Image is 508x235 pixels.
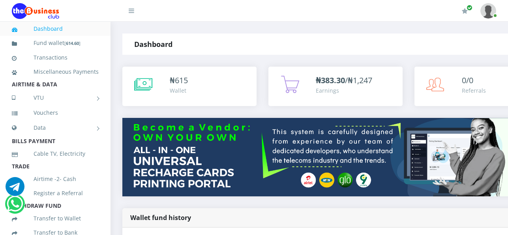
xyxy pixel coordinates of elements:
[12,145,99,163] a: Cable TV, Electricity
[462,8,468,14] i: Renew/Upgrade Subscription
[130,213,191,222] strong: Wallet fund history
[462,86,486,95] div: Referrals
[12,34,99,52] a: Fund wallet[614.60]
[467,5,472,11] span: Renew/Upgrade Subscription
[12,209,99,228] a: Transfer to Wallet
[134,39,172,49] strong: Dashboard
[12,184,99,202] a: Register a Referral
[7,200,23,213] a: Chat for support
[316,75,345,86] b: ₦383.30
[170,86,188,95] div: Wallet
[316,75,372,86] span: /₦1,247
[122,67,257,106] a: ₦615 Wallet
[6,183,24,196] a: Chat for support
[316,86,372,95] div: Earnings
[12,118,99,138] a: Data
[12,88,99,108] a: VTU
[480,3,496,19] img: User
[12,170,99,188] a: Airtime -2- Cash
[64,40,81,46] small: [ ]
[12,3,59,19] img: Logo
[12,104,99,122] a: Vouchers
[12,48,99,67] a: Transactions
[170,75,188,86] div: ₦
[66,40,79,46] b: 614.60
[175,75,188,86] span: 615
[12,20,99,38] a: Dashboard
[12,63,99,81] a: Miscellaneous Payments
[462,75,473,86] span: 0/0
[268,67,403,106] a: ₦383.30/₦1,247 Earnings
